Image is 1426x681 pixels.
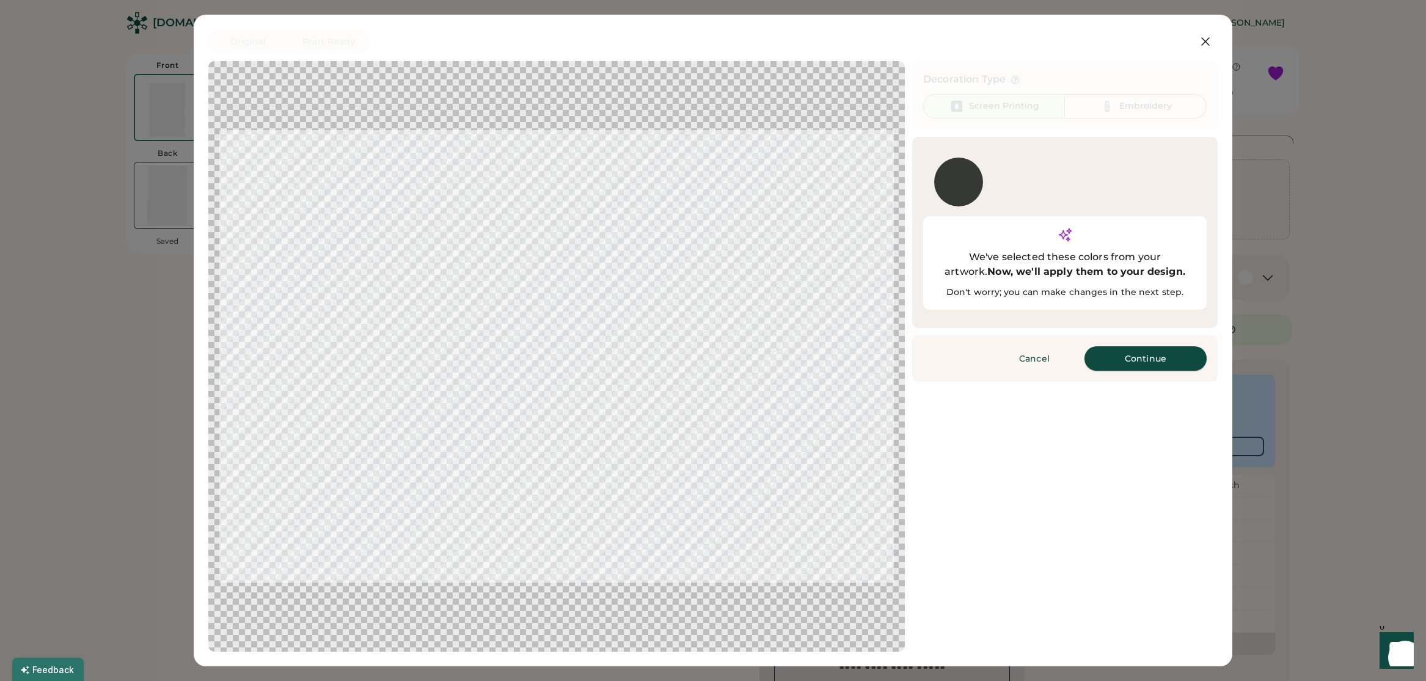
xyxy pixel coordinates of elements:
div: We've selected these colors from your artwork. [934,250,1196,279]
img: Thread%20-%20Unselected.svg [1100,99,1114,114]
div: Embroidery [1119,100,1172,112]
iframe: Front Chat [1368,626,1421,679]
div: Decoration Type [923,72,1006,87]
button: Cancel [992,346,1077,371]
strong: Now, we'll apply them to your design. [987,266,1185,277]
div: Screen Printing [969,100,1039,112]
img: Ink%20-%20Selected.svg [949,99,964,114]
button: Print Ready [288,29,370,54]
div: Don't worry; you can make changes in the next step. [934,286,1196,299]
button: Continue [1084,346,1207,371]
button: Original [208,29,288,54]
